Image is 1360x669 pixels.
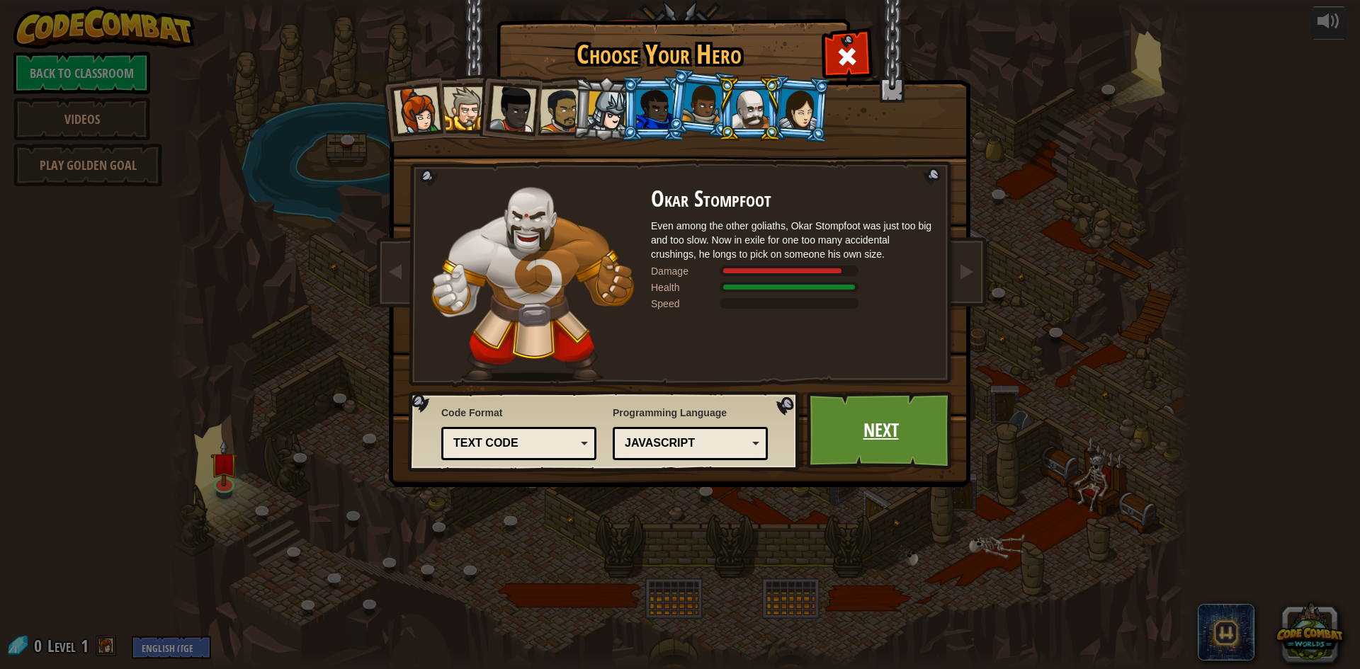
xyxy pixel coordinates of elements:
li: Sir Tharin Thunderfist [429,74,492,139]
img: language-selector-background.png [408,391,803,472]
li: Gordon the Stalwart [621,76,685,141]
h1: Choose Your Hero [499,40,818,69]
div: JavaScript [625,435,747,452]
li: Illia Shieldsmith [764,74,832,143]
li: Captain Anya Weston [378,74,447,143]
div: Damage [651,264,722,278]
span: Code Format [441,406,596,420]
a: Next [807,391,955,469]
img: goliath-pose.png [431,187,633,382]
div: Deals 160% of listed Warrior weapon damage. [651,264,934,278]
li: Lady Ida Justheart [474,72,543,141]
h2: Okar Stompfoot [651,187,934,212]
div: Moves at 4 meters per second. [651,297,934,311]
li: Hattori Hanzō [572,75,639,143]
div: Even among the other goliaths, Okar Stompfoot was just too big and too slow. Now in exile for one... [651,219,934,261]
span: Programming Language [613,406,768,420]
li: Arryn Stonewall [666,68,736,139]
div: Health [651,280,722,295]
li: Okar Stompfoot [718,76,781,141]
div: Speed [651,297,722,311]
li: Alejandro the Duelist [524,76,589,142]
div: Gains 200% of listed Warrior armor health. [651,280,934,295]
div: Text code [453,435,576,452]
